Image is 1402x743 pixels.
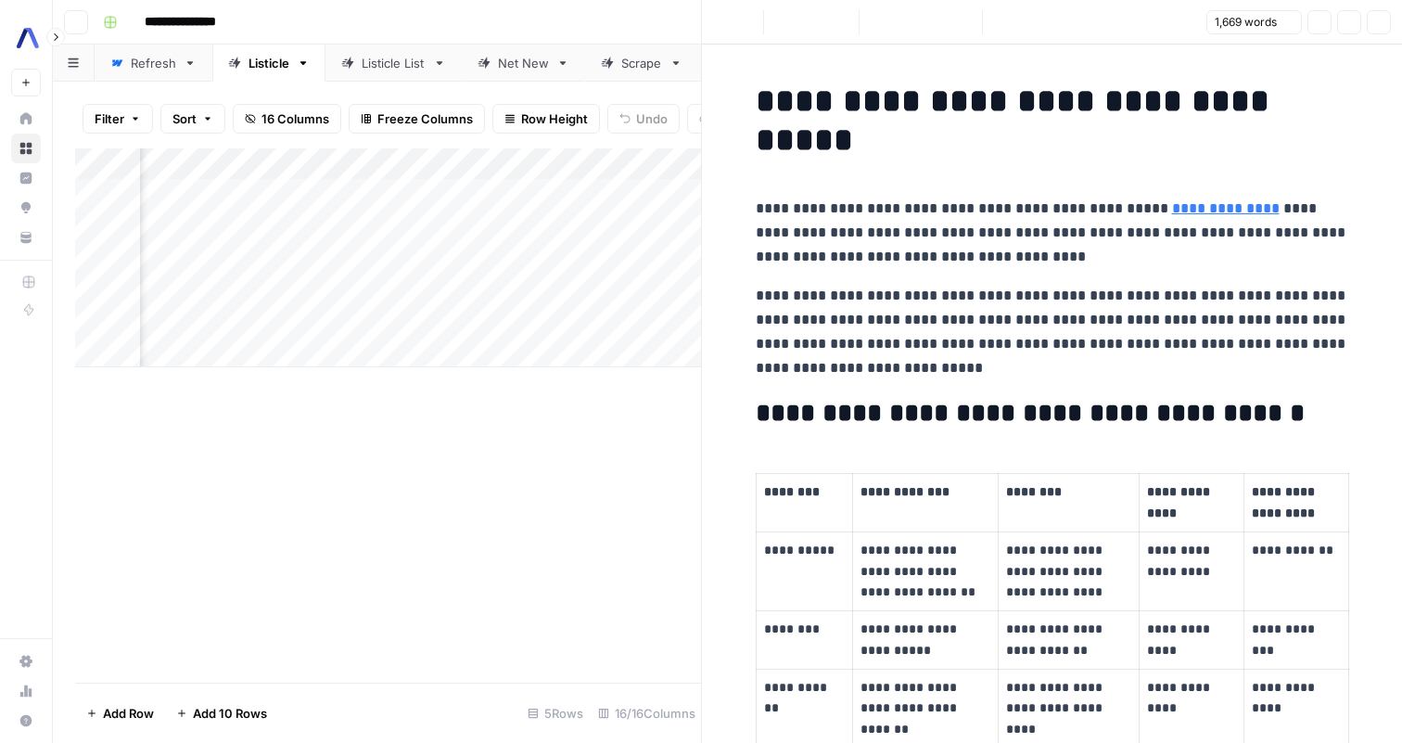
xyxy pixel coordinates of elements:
span: Filter [95,109,124,128]
div: Scrape [621,54,662,72]
button: Freeze Columns [349,104,485,134]
button: Add 10 Rows [165,698,278,728]
button: Undo [607,104,680,134]
div: 16/16 Columns [591,698,703,728]
span: 16 Columns [261,109,329,128]
button: Filter [83,104,153,134]
span: Row Height [521,109,588,128]
a: Scrape [585,45,698,82]
a: Browse [11,134,41,163]
a: Your Data [11,223,41,252]
a: Usage [11,676,41,706]
button: 1,669 words [1206,10,1302,34]
button: Row Height [492,104,600,134]
span: Undo [636,109,668,128]
a: Net New [462,45,585,82]
button: Help + Support [11,706,41,736]
img: AssemblyAI Logo [11,21,45,55]
span: Add Row [103,704,154,723]
a: Insights [11,163,41,193]
button: Workspace: AssemblyAI [11,15,41,61]
a: Settings [11,647,41,676]
button: Add Row [75,698,165,728]
div: Listicle [249,54,289,72]
span: Add 10 Rows [193,704,267,723]
a: Listicle [212,45,325,82]
div: Net New [498,54,549,72]
a: Refresh [95,45,212,82]
div: Listicle List [362,54,426,72]
div: Refresh [131,54,176,72]
span: 1,669 words [1215,14,1277,31]
span: Sort [172,109,197,128]
a: Listicle List [325,45,462,82]
a: Opportunities [11,193,41,223]
a: Home [11,104,41,134]
button: 16 Columns [233,104,341,134]
span: Freeze Columns [377,109,473,128]
button: Sort [160,104,225,134]
div: 5 Rows [520,698,591,728]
